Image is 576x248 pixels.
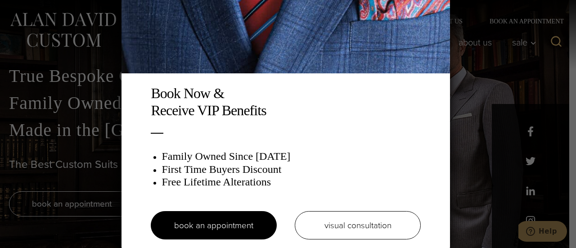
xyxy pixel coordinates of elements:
h3: Family Owned Since [DATE] [162,150,421,163]
h3: First Time Buyers Discount [162,163,421,176]
h2: Book Now & Receive VIP Benefits [151,85,421,119]
h3: Free Lifetime Alterations [162,176,421,189]
a: visual consultation [295,211,421,239]
span: Help [20,6,39,14]
a: book an appointment [151,211,277,239]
